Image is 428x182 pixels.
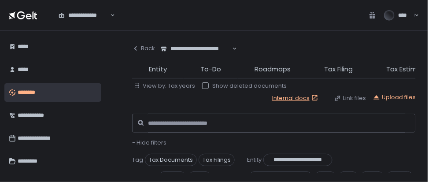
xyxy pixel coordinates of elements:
button: View by: Tax years [134,82,195,90]
div: Search for option [155,40,237,58]
div: Search for option [53,6,115,24]
button: Link files [334,94,366,102]
button: Back [132,40,155,57]
span: - Hide filters [132,138,166,147]
span: Entity [149,64,167,74]
span: Tax Filings [199,154,235,166]
span: To-Do [200,64,221,74]
span: Tag [132,156,143,164]
button: - Hide filters [132,139,166,147]
span: Entity [247,156,262,164]
button: Upload files [373,93,416,101]
a: Internal docs [272,94,320,102]
span: Roadmaps [255,64,291,74]
div: Back [132,45,155,52]
span: Tax Documents [145,154,197,166]
span: Tax Filing [324,64,353,74]
input: Search for option [231,45,232,53]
